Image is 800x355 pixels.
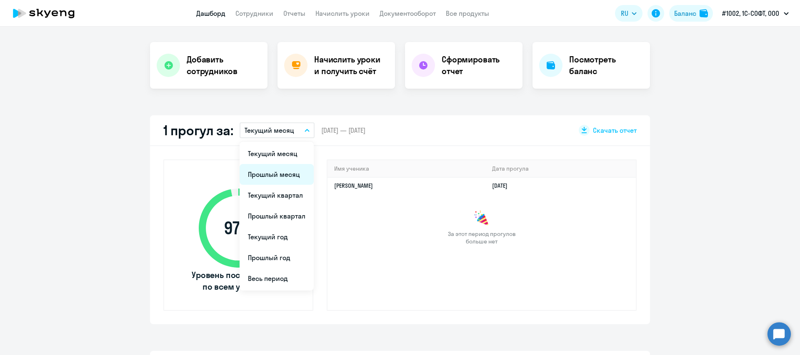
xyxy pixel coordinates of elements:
[593,126,637,135] span: Скачать отчет
[314,54,387,77] h4: Начислить уроки и получить счёт
[718,3,793,23] button: #1002, 1С-СОФТ, ООО
[473,210,490,227] img: congrats
[615,5,642,22] button: RU
[190,218,286,238] span: 97 %
[190,269,286,293] span: Уровень посещаемости по всем ученикам
[235,9,273,17] a: Сотрудники
[621,8,628,18] span: RU
[722,8,779,18] p: #1002, 1С-СОФТ, ООО
[700,9,708,17] img: balance
[196,9,225,17] a: Дашборд
[321,126,365,135] span: [DATE] — [DATE]
[315,9,370,17] a: Начислить уроки
[669,5,713,22] button: Балансbalance
[447,230,517,245] span: За этот период прогулов больше нет
[283,9,305,17] a: Отчеты
[327,160,485,177] th: Имя ученика
[569,54,643,77] h4: Посмотреть баланс
[245,125,294,135] p: Текущий месяц
[492,182,514,189] a: [DATE]
[240,142,314,290] ul: RU
[485,160,636,177] th: Дата прогула
[380,9,436,17] a: Документооборот
[674,8,696,18] div: Баланс
[446,9,489,17] a: Все продукты
[163,122,233,139] h2: 1 прогул за:
[334,182,373,189] a: [PERSON_NAME]
[187,54,261,77] h4: Добавить сотрудников
[442,54,516,77] h4: Сформировать отчет
[240,122,315,138] button: Текущий месяц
